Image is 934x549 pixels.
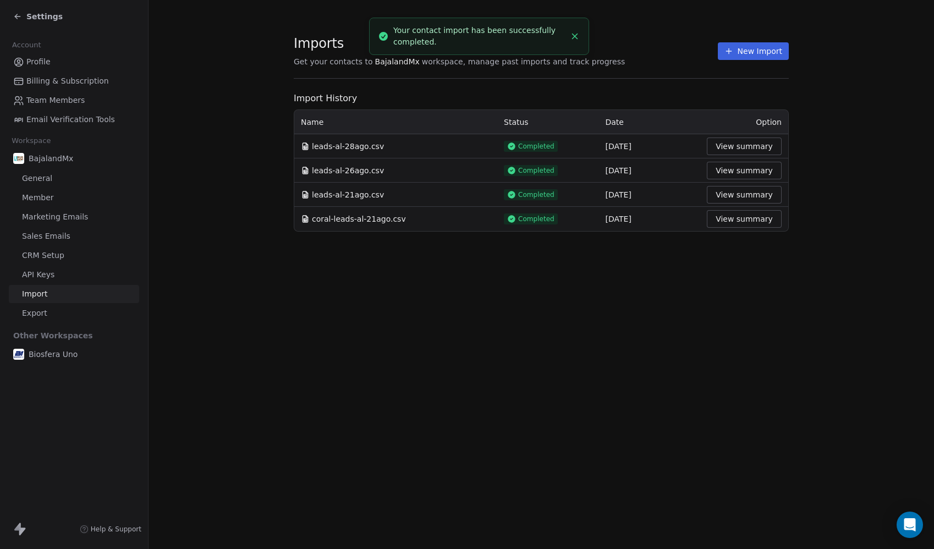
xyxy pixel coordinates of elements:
[568,29,582,43] button: Close toast
[606,165,694,176] div: [DATE]
[518,215,554,223] span: Completed
[29,153,73,164] span: BajalandMx
[13,349,24,360] img: biosfera-ppic.jpg
[504,118,529,127] span: Status
[29,349,78,360] span: Biosfera Uno
[26,95,85,106] span: Team Members
[897,512,923,538] div: Open Intercom Messenger
[756,118,782,127] span: Option
[9,266,139,284] a: API Keys
[312,165,384,176] span: leads-al-26ago.csv
[26,75,109,87] span: Billing & Subscription
[80,525,141,534] a: Help & Support
[13,153,24,164] img: ppic-bajaland-logo.jpg
[606,118,624,127] span: Date
[9,189,139,207] a: Member
[22,211,88,223] span: Marketing Emails
[375,56,420,67] span: BajalandMx
[9,246,139,265] a: CRM Setup
[301,117,323,128] span: Name
[22,288,47,300] span: Import
[707,138,782,155] button: View summary
[718,42,789,60] button: New Import
[393,25,565,48] div: Your contact import has been successfully completed.
[22,192,54,204] span: Member
[518,190,554,199] span: Completed
[312,213,406,224] span: coral-leads-al-21ago.csv
[707,210,782,228] button: View summary
[26,56,51,68] span: Profile
[22,250,64,261] span: CRM Setup
[518,142,554,151] span: Completed
[9,227,139,245] a: Sales Emails
[9,208,139,226] a: Marketing Emails
[312,141,384,152] span: leads-al-28ago.csv
[9,285,139,303] a: Import
[26,114,115,125] span: Email Verification Tools
[312,189,384,200] span: leads-al-21ago.csv
[22,173,52,184] span: General
[294,92,789,105] span: Import History
[606,141,694,152] div: [DATE]
[9,327,97,344] span: Other Workspaces
[9,169,139,188] a: General
[9,111,139,129] a: Email Verification Tools
[9,72,139,90] a: Billing & Subscription
[294,56,373,67] span: Get your contacts to
[26,11,63,22] span: Settings
[606,213,694,224] div: [DATE]
[91,525,141,534] span: Help & Support
[422,56,625,67] span: workspace, manage past imports and track progress
[707,186,782,204] button: View summary
[22,308,47,319] span: Export
[13,11,63,22] a: Settings
[707,162,782,179] button: View summary
[22,230,70,242] span: Sales Emails
[9,304,139,322] a: Export
[7,37,46,53] span: Account
[22,269,54,281] span: API Keys
[606,189,694,200] div: [DATE]
[7,133,56,149] span: Workspace
[9,91,139,109] a: Team Members
[518,166,554,175] span: Completed
[9,53,139,71] a: Profile
[294,35,625,52] span: Imports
